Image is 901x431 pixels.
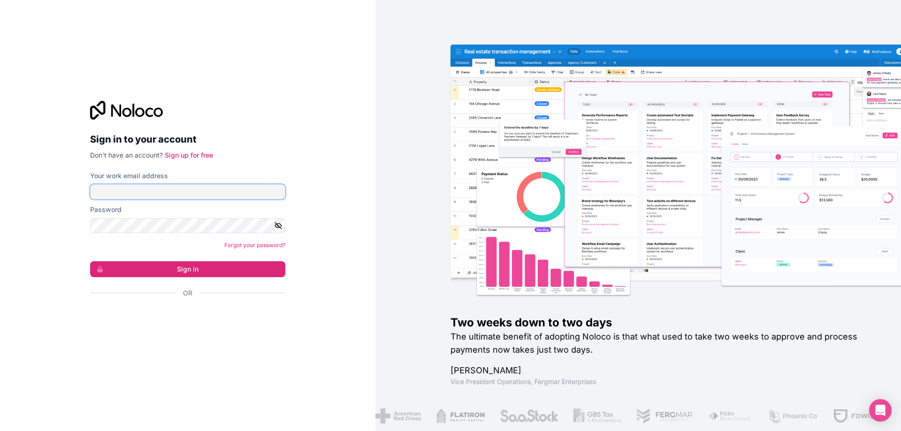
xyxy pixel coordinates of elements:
[708,408,752,423] img: /assets/fiera-fwj2N5v4.png
[165,151,213,159] a: Sign up for free
[436,408,485,423] img: /assets/flatiron-C8eUkumj.png
[450,330,871,356] h2: The ultimate benefit of adopting Noloco is that what used to take two weeks to approve and proces...
[90,131,285,148] h2: Sign in to your account
[375,408,421,423] img: /assets/american-red-cross-BAupjrZR.png
[90,184,285,199] input: Email address
[869,399,892,422] div: Open Intercom Messenger
[90,261,285,277] button: Sign in
[450,377,871,386] h1: Vice President Operations , Fergmar Enterprises
[90,151,163,159] span: Don't have an account?
[224,242,285,249] a: Forgot your password?
[833,408,888,423] img: /assets/fdworks-Bi04fVtw.png
[500,408,559,423] img: /assets/saastock-C6Zbiodz.png
[450,315,871,330] h1: Two weeks down to two days
[767,408,818,423] img: /assets/phoenix-BREaitsQ.png
[636,408,694,423] img: /assets/fergmar-CudnrXN5.png
[90,218,285,233] input: Password
[573,408,621,423] img: /assets/gbstax-C-GtDUiK.png
[90,171,168,181] label: Your work email address
[90,205,122,214] label: Password
[183,288,192,298] span: Or
[85,308,283,329] iframe: Sign in with Google Button
[450,364,871,377] h1: [PERSON_NAME]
